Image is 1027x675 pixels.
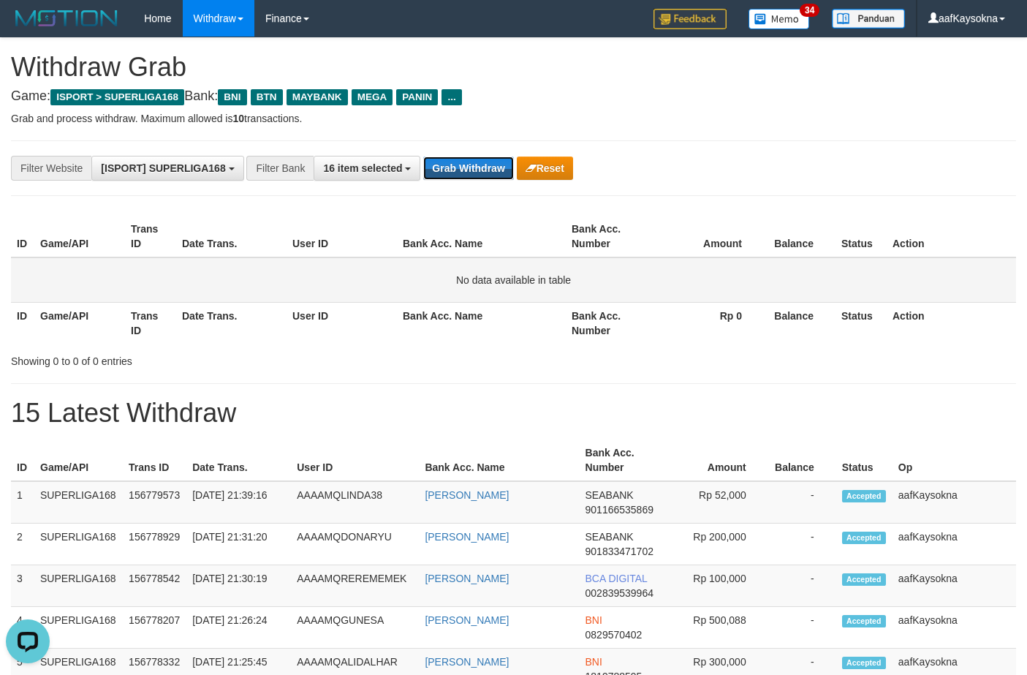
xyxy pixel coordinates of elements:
td: 156778207 [123,607,186,649]
span: SEABANK [585,489,634,501]
th: Bank Acc. Name [397,216,566,257]
td: SUPERLIGA168 [34,481,123,524]
th: Balance [764,216,835,257]
td: aafKaysokna [893,565,1016,607]
img: MOTION_logo.png [11,7,122,29]
a: [PERSON_NAME] [425,573,509,584]
td: AAAAMQREREMEMEK [291,565,419,607]
th: User ID [291,440,419,481]
button: 16 item selected [314,156,420,181]
a: [PERSON_NAME] [425,531,509,543]
td: - [768,565,836,607]
th: Date Trans. [176,216,287,257]
td: - [768,524,836,565]
span: [ISPORT] SUPERLIGA168 [101,162,225,174]
span: BNI [585,656,602,668]
td: aafKaysokna [893,481,1016,524]
img: Feedback.jpg [653,9,727,29]
img: Button%20Memo.svg [749,9,810,29]
strong: 10 [232,113,244,124]
h1: 15 Latest Withdraw [11,399,1016,428]
th: Trans ID [125,302,176,344]
a: [PERSON_NAME] [425,489,509,501]
div: Filter Website [11,156,91,181]
span: 16 item selected [323,162,402,174]
a: [PERSON_NAME] [425,614,509,626]
th: Action [887,216,1016,257]
td: SUPERLIGA168 [34,524,123,565]
td: AAAAMQDONARYU [291,524,419,565]
th: Action [887,302,1016,344]
span: Accepted [842,532,886,544]
td: 3 [11,565,34,607]
th: Date Trans. [176,302,287,344]
span: Accepted [842,490,886,502]
th: Bank Acc. Name [397,302,566,344]
td: SUPERLIGA168 [34,565,123,607]
th: Rp 0 [656,302,764,344]
th: Status [836,440,893,481]
td: Rp 200,000 [666,524,768,565]
th: Date Trans. [186,440,291,481]
span: ... [442,89,461,105]
th: Op [893,440,1016,481]
td: Rp 52,000 [666,481,768,524]
span: Copy 0829570402 to clipboard [585,629,643,641]
th: User ID [287,302,397,344]
th: Bank Acc. Name [419,440,579,481]
td: [DATE] 21:26:24 [186,607,291,649]
h4: Game: Bank: [11,89,1016,104]
th: ID [11,440,34,481]
span: BTN [251,89,283,105]
span: Copy 901833471702 to clipboard [585,546,653,557]
span: PANIN [396,89,438,105]
th: Game/API [34,440,123,481]
td: 2 [11,524,34,565]
span: BNI [585,614,602,626]
p: Grab and process withdraw. Maximum allowed is transactions. [11,111,1016,126]
th: Trans ID [125,216,176,257]
td: Rp 500,088 [666,607,768,649]
td: aafKaysokna [893,524,1016,565]
th: Game/API [34,216,125,257]
td: 156778929 [123,524,186,565]
span: Accepted [842,573,886,586]
th: Game/API [34,302,125,344]
td: AAAAMQGUNESA [291,607,419,649]
span: MEGA [352,89,393,105]
a: [PERSON_NAME] [425,656,509,668]
div: Showing 0 to 0 of 0 entries [11,348,417,369]
td: SUPERLIGA168 [34,607,123,649]
img: panduan.png [832,9,905,29]
span: BCA DIGITAL [585,573,648,584]
td: AAAAMQLINDA38 [291,481,419,524]
button: [ISPORT] SUPERLIGA168 [91,156,243,181]
td: 4 [11,607,34,649]
span: BNI [218,89,246,105]
td: No data available in table [11,257,1016,303]
th: ID [11,302,34,344]
span: Copy 901166535869 to clipboard [585,504,653,516]
th: Status [835,302,887,344]
td: [DATE] 21:31:20 [186,524,291,565]
th: Trans ID [123,440,186,481]
h1: Withdraw Grab [11,53,1016,82]
th: Bank Acc. Number [566,216,656,257]
td: [DATE] 21:39:16 [186,481,291,524]
td: - [768,481,836,524]
td: 1 [11,481,34,524]
th: ID [11,216,34,257]
td: aafKaysokna [893,607,1016,649]
th: Status [835,216,887,257]
td: [DATE] 21:30:19 [186,565,291,607]
button: Grab Withdraw [423,157,513,180]
span: Accepted [842,657,886,669]
span: 34 [800,4,819,17]
span: Copy 002839539964 to clipboard [585,587,653,599]
th: Amount [666,440,768,481]
th: Bank Acc. Number [566,302,656,344]
span: MAYBANK [287,89,348,105]
button: Reset [517,157,573,180]
th: Balance [768,440,836,481]
span: SEABANK [585,531,634,543]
